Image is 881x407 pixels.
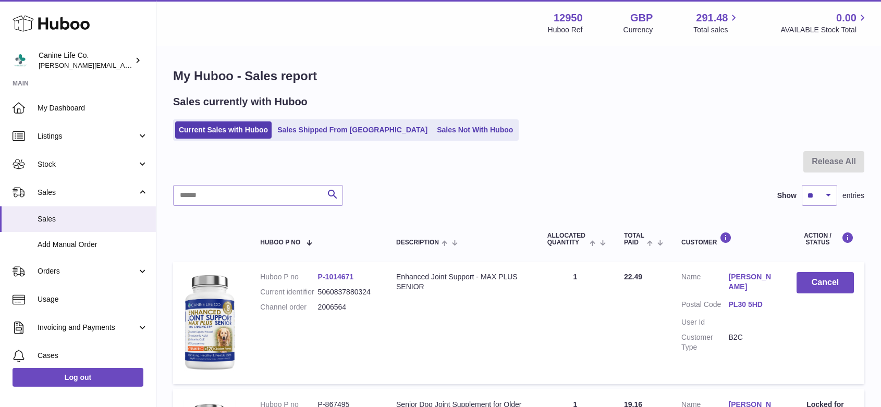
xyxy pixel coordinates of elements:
dd: 2006564 [318,302,375,312]
span: Sales [38,188,137,198]
span: entries [842,191,864,201]
a: P-1014671 [318,273,354,281]
dd: 5060837880324 [318,287,375,297]
h2: Sales currently with Huboo [173,95,308,109]
a: Sales Shipped From [GEOGRAPHIC_DATA] [274,121,431,139]
img: 129501732536582.jpg [183,272,236,371]
dt: Name [681,272,729,294]
dt: Postal Code [681,300,729,312]
span: Description [396,239,439,246]
span: Listings [38,131,137,141]
span: Stock [38,159,137,169]
h1: My Huboo - Sales report [173,68,864,84]
div: Huboo Ref [548,25,583,35]
span: 22.49 [624,273,642,281]
span: Total paid [624,232,644,246]
span: Invoicing and Payments [38,323,137,332]
img: kevin@clsgltd.co.uk [13,53,28,68]
button: Cancel [797,272,854,293]
span: Add Manual Order [38,240,148,250]
label: Show [777,191,797,201]
a: Log out [13,368,143,387]
a: Current Sales with Huboo [175,121,272,139]
a: 0.00 AVAILABLE Stock Total [780,11,868,35]
span: AVAILABLE Stock Total [780,25,868,35]
a: Sales Not With Huboo [433,121,517,139]
span: Sales [38,214,148,224]
span: Orders [38,266,137,276]
dt: Channel order [260,302,317,312]
a: [PERSON_NAME] [729,272,776,292]
div: Canine Life Co. [39,51,132,70]
span: ALLOCATED Quantity [547,232,587,246]
strong: 12950 [554,11,583,25]
span: Huboo P no [260,239,300,246]
span: 0.00 [836,11,856,25]
span: [PERSON_NAME][EMAIL_ADDRESS][DOMAIN_NAME] [39,61,209,69]
div: Customer [681,232,776,246]
dd: B2C [729,332,776,352]
div: Action / Status [797,232,854,246]
span: Usage [38,294,148,304]
div: Currency [623,25,653,35]
dt: Huboo P no [260,272,317,282]
span: Total sales [693,25,740,35]
span: Cases [38,351,148,361]
a: 291.48 Total sales [693,11,740,35]
span: 291.48 [696,11,728,25]
a: PL30 5HD [729,300,776,310]
dt: Current identifier [260,287,317,297]
td: 1 [537,262,614,384]
div: Enhanced Joint Support - MAX PLUS SENIOR [396,272,527,292]
dt: User Id [681,317,729,327]
strong: GBP [630,11,653,25]
dt: Customer Type [681,332,729,352]
span: My Dashboard [38,103,148,113]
